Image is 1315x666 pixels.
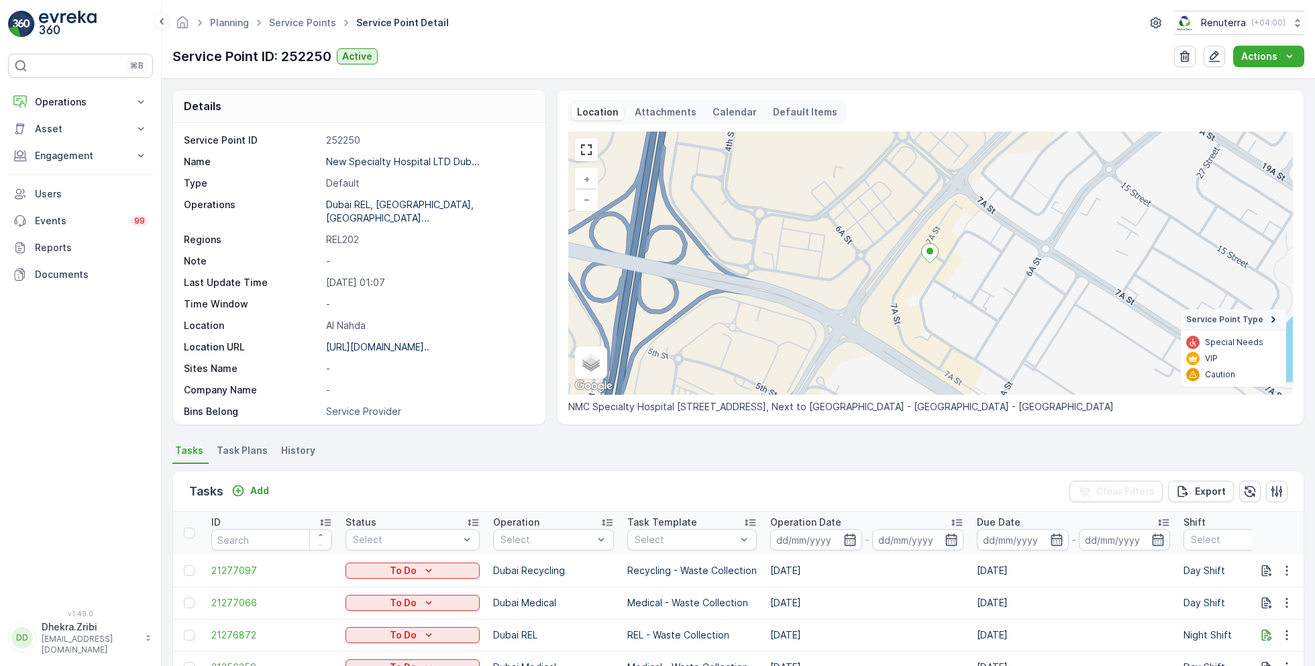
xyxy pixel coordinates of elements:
p: Al Nahda [326,319,531,332]
input: dd/mm/yyyy [770,529,862,551]
span: Service Point Type [1186,314,1263,325]
p: Add [250,484,269,497]
p: Renuterra [1201,16,1246,30]
p: Engagement [35,149,126,162]
p: Operation Date [770,516,841,529]
button: Export [1168,481,1234,502]
button: Active [337,48,378,64]
p: REL202 [326,233,531,246]
p: 99 [134,216,145,226]
td: Night Shift [1177,619,1311,651]
p: ID [211,516,221,529]
input: dd/mm/yyyy [977,529,1069,551]
p: [DATE] 01:07 [326,276,531,289]
button: To Do [346,563,480,579]
button: Engagement [8,142,153,169]
span: v 1.49.0 [8,610,153,618]
td: [DATE] [970,555,1177,587]
p: Calendar [713,105,757,119]
p: Operations [184,198,321,225]
p: Name [184,155,321,169]
p: Select [1191,533,1283,546]
td: Recycling - Waste Collection [621,555,764,587]
button: DDDhekra.Zribi[EMAIL_ADDRESS][DOMAIN_NAME] [8,620,153,655]
p: Tasks [189,482,223,501]
p: [URL][DOMAIN_NAME].. [326,341,429,352]
input: dd/mm/yyyy [872,529,964,551]
button: Clear Filters [1069,481,1163,502]
button: Asset [8,115,153,142]
p: To Do [390,564,417,577]
p: Sites Name [184,362,321,375]
td: [DATE] [970,587,1177,619]
span: + [584,173,590,185]
div: DD [11,627,33,649]
p: Time Window [184,297,321,311]
span: History [281,444,315,457]
a: 21277066 [211,596,332,610]
a: Zoom In [576,169,596,189]
input: Search [211,529,332,551]
td: [DATE] [764,587,970,619]
a: Reports [8,234,153,261]
a: 21277097 [211,564,332,577]
p: - [865,532,870,548]
span: − [584,193,590,205]
p: Status [346,516,376,529]
p: Type [184,177,321,190]
p: Operations [35,95,126,109]
img: logo_light-DOdMpM7g.png [39,11,97,38]
td: Day Shift [1177,555,1311,587]
p: Due Date [977,516,1020,529]
div: Toggle Row Selected [184,565,195,576]
p: Company Name [184,383,321,397]
p: - [326,362,531,375]
p: Special Needs [1205,337,1263,348]
input: dd/mm/yyyy [1079,529,1171,551]
p: Task Template [627,516,697,529]
img: Screenshot_2024-07-26_at_13.33.01.png [1175,15,1196,30]
p: Events [35,214,123,228]
td: REL - Waste Collection [621,619,764,651]
p: Select [501,533,593,546]
p: Default Items [773,105,837,119]
td: Day Shift [1177,587,1311,619]
a: Planning [210,17,249,28]
td: Dubai REL [486,619,621,651]
button: Renuterra(+04:00) [1175,11,1304,35]
p: Documents [35,268,148,281]
button: Actions [1233,46,1304,67]
img: Google [572,377,616,395]
td: [DATE] [970,619,1177,651]
span: Task Plans [217,444,268,457]
button: Operations [8,89,153,115]
p: Regions [184,233,321,246]
p: Actions [1241,50,1277,63]
p: Operation [493,516,539,529]
p: Location [184,319,321,332]
a: 21276872 [211,628,332,642]
img: logo [8,11,35,38]
p: Bins Belong [184,405,321,418]
td: [DATE] [764,619,970,651]
span: Service Point Detail [354,16,452,30]
p: To Do [390,596,417,610]
p: Asset [35,122,126,136]
td: Dubai Recycling [486,555,621,587]
p: - [326,254,531,268]
p: Shift [1183,516,1206,529]
a: Service Points [269,17,336,28]
a: Events99 [8,207,153,234]
div: Toggle Row Selected [184,630,195,640]
p: Service Provider [326,405,531,418]
p: Export [1195,485,1226,498]
p: Clear Filters [1096,485,1155,498]
p: Caution [1205,369,1235,380]
p: New Specialty Hospital LTD Dub... [326,156,480,167]
a: Users [8,181,153,207]
p: Attachments [635,105,696,119]
a: Documents [8,261,153,288]
td: Medical - Waste Collection [621,587,764,619]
